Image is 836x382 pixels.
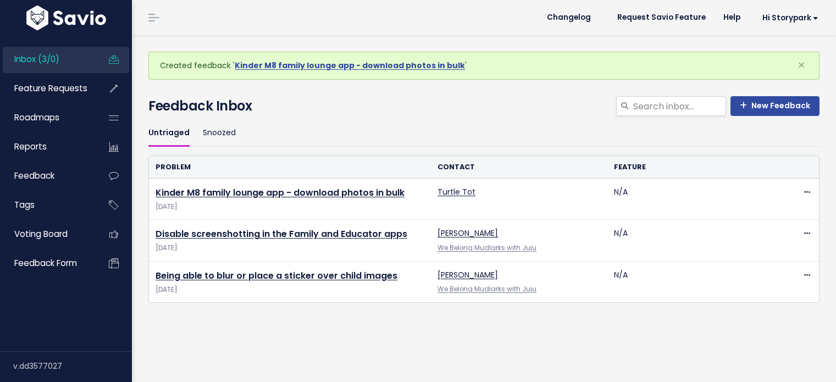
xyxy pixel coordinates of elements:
[787,52,816,79] button: Close
[156,228,407,240] a: Disable screenshotting in the Family and Educator apps
[438,243,536,252] a: We Belong Mudlarks with Juju
[148,52,820,80] div: Created feedback ' '
[156,284,424,296] span: [DATE]
[14,141,47,152] span: Reports
[749,9,827,26] a: Hi Storypark
[607,179,784,220] td: N/A
[14,257,77,269] span: Feedback form
[3,134,91,159] a: Reports
[14,228,68,240] span: Voting Board
[3,251,91,276] a: Feedback form
[3,222,91,247] a: Voting Board
[148,96,820,116] h4: Feedback Inbox
[438,269,498,280] a: [PERSON_NAME]
[607,220,784,261] td: N/A
[608,9,715,26] a: Request Savio Feature
[438,228,498,239] a: [PERSON_NAME]
[715,9,749,26] a: Help
[14,199,35,211] span: Tags
[3,163,91,189] a: Feedback
[798,56,805,74] span: ×
[156,201,424,213] span: [DATE]
[431,156,607,179] th: Contact
[762,14,818,22] span: Hi Storypark
[632,96,726,116] input: Search inbox...
[730,96,820,116] a: New Feedback
[14,170,54,181] span: Feedback
[607,261,784,302] td: N/A
[607,156,784,179] th: Feature
[148,120,190,146] a: Untriaged
[156,186,405,199] a: Kinder M8 family lounge app - download photos in bulk
[438,186,475,197] a: Turtle Tot
[3,192,91,218] a: Tags
[14,112,59,123] span: Roadmaps
[3,47,91,72] a: Inbox (3/0)
[235,60,465,71] a: Kinder M8 family lounge app - download photos in bulk
[14,53,59,65] span: Inbox (3/0)
[3,76,91,101] a: Feature Requests
[156,242,424,254] span: [DATE]
[547,14,591,21] span: Changelog
[3,105,91,130] a: Roadmaps
[14,82,87,94] span: Feature Requests
[203,120,236,146] a: Snoozed
[13,352,132,380] div: v.dd3577027
[156,269,397,282] a: Being able to blur or place a sticker over child images
[24,5,109,30] img: logo-white.9d6f32f41409.svg
[438,285,536,294] a: We Belong Mudlarks with Juju
[148,120,820,146] ul: Filter feature requests
[149,156,431,179] th: Problem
